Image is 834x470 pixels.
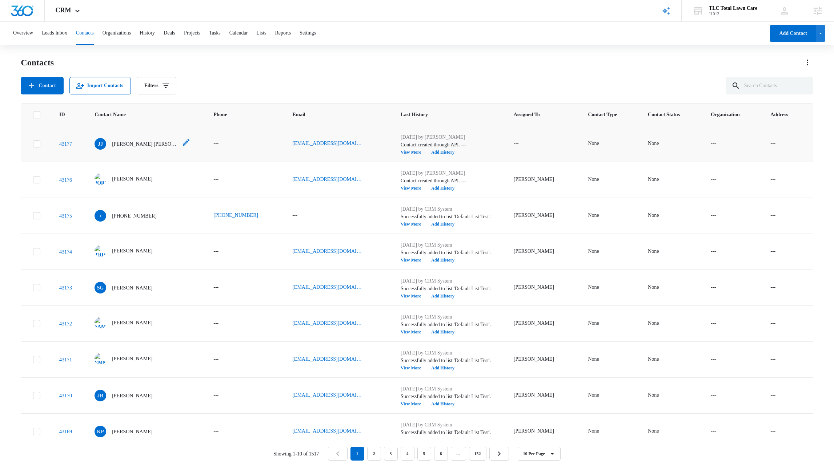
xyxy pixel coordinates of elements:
[648,391,659,399] div: None
[300,22,316,45] button: Settings
[514,427,567,436] div: Assigned To - Thomas Kleyn - Select to Edit Field
[256,22,266,45] button: Lists
[770,319,775,328] div: ---
[770,391,789,400] div: Address - - Select to Edit Field
[384,447,398,461] a: Page 3
[711,283,729,292] div: Organization - - Select to Edit Field
[401,222,426,226] button: View More
[112,175,152,183] p: [PERSON_NAME]
[426,150,460,154] button: Add History
[95,353,106,365] img: Emma Moore
[292,283,365,291] a: [EMAIL_ADDRESS][DOMAIN_NAME]
[95,426,106,437] span: KP
[292,247,365,255] a: [EMAIL_ADDRESS][DOMAIN_NAME]
[648,139,672,148] div: Contact Status - None - Select to Edit Field
[59,111,67,118] span: ID
[648,175,659,183] div: None
[213,111,264,118] span: Phone
[59,429,72,434] a: Navigate to contact details page for Kane Penley
[648,355,672,364] div: Contact Status - None - Select to Edit Field
[648,175,672,184] div: Contact Status - None - Select to Edit Field
[588,211,599,219] div: None
[588,427,599,435] div: None
[59,141,72,147] a: Navigate to contact details page for Jim Jon
[514,355,567,364] div: Assigned To - Thomas Kleyn - Select to Edit Field
[213,283,232,292] div: Phone - - Select to Edit Field
[292,283,378,292] div: Email - sarayglick@gmail.com - Select to Edit Field
[489,447,509,461] a: Next Page
[711,247,729,256] div: Organization - - Select to Edit Field
[213,355,218,364] div: ---
[42,22,67,45] button: Leads Inbox
[588,111,620,118] span: Contact Type
[401,313,492,321] p: [DATE] by CRM System
[401,177,492,185] p: Contact created through API. ---
[711,391,729,400] div: Organization - - Select to Edit Field
[726,77,813,94] input: Search Contacts
[69,77,131,94] button: Import Contacts
[13,22,33,45] button: Overview
[401,249,492,256] p: Successfully added to list 'Default List Test'.
[770,355,789,364] div: Address - - Select to Edit Field
[770,175,775,184] div: ---
[514,211,567,220] div: Assigned To - Thomas Kleyn - Select to Edit Field
[426,186,460,190] button: Add History
[401,294,426,298] button: View More
[588,247,612,256] div: Contact Type - None - Select to Edit Field
[426,222,460,226] button: Add History
[292,319,365,327] a: [EMAIL_ADDRESS][DOMAIN_NAME]
[401,421,492,429] p: [DATE] by CRM System
[401,150,426,154] button: View More
[401,429,492,436] p: Successfully added to list 'Default List Test'.
[95,282,106,293] span: SG
[273,450,319,458] p: Showing 1-10 of 1517
[213,391,232,400] div: Phone - - Select to Edit Field
[514,391,554,399] div: [PERSON_NAME]
[59,321,72,327] a: Navigate to contact details page for Samantha Lettieri
[292,211,310,220] div: Email - - Select to Edit Field
[648,391,672,400] div: Contact Status - None - Select to Edit Field
[770,319,789,328] div: Address - - Select to Edit Field
[112,355,152,362] p: [PERSON_NAME]
[292,139,378,148] div: Email - jj786@mw.com - Select to Edit Field
[588,175,599,183] div: None
[588,355,612,364] div: Contact Type - None - Select to Edit Field
[588,427,612,436] div: Contact Type - None - Select to Edit Field
[59,249,72,255] a: Navigate to contact details page for Tristan Reed
[514,139,532,148] div: Assigned To - - Select to Edit Field
[95,173,106,185] img: Jordan Martich
[770,283,789,292] div: Address - - Select to Edit Field
[648,247,659,255] div: None
[711,175,716,184] div: ---
[401,111,486,118] span: Last History
[164,22,175,45] button: Deals
[770,25,816,42] button: Add Contact
[426,294,460,298] button: Add History
[648,283,672,292] div: Contact Status - None - Select to Edit Field
[588,175,612,184] div: Contact Type - None - Select to Edit Field
[59,177,72,183] a: Navigate to contact details page for Jordan Martich
[401,357,492,364] p: Successfully added to list 'Default List Test'.
[401,241,492,249] p: [DATE] by CRM System
[770,111,790,118] span: Address
[292,111,373,118] span: Email
[711,319,716,328] div: ---
[213,355,232,364] div: Phone - - Select to Edit Field
[112,392,152,400] p: [PERSON_NAME]
[426,402,460,406] button: Add History
[95,210,170,222] div: Contact Name - +17142841588 - Select to Edit Field
[213,391,218,400] div: ---
[711,427,729,436] div: Organization - - Select to Edit Field
[401,205,492,213] p: [DATE] by CRM System
[401,169,492,177] p: [DATE] by [PERSON_NAME]
[588,283,599,291] div: None
[21,77,63,94] button: Add Contact
[401,393,492,400] p: Successfully added to list 'Default List Test'.
[56,7,71,14] span: CRM
[103,22,131,45] button: Organizations
[59,285,72,291] a: Navigate to contact details page for Sara Glick
[59,357,72,362] a: Navigate to contact details page for Emma Moore
[401,141,492,149] p: Contact created through API. ---
[711,247,716,256] div: ---
[770,211,775,220] div: ---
